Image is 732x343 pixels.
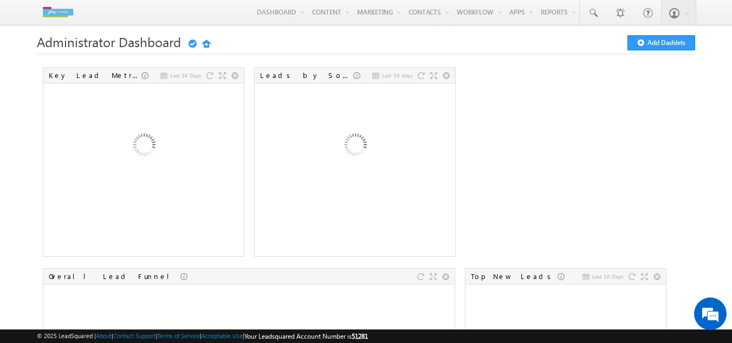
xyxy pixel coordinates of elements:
a: About [96,332,112,339]
span: © 2025 LeadSquared | | | | | [37,331,368,341]
span: 51281 [352,332,368,340]
img: Custom Logo [37,3,79,22]
span: Last 30 Days [170,70,201,80]
div: Top New Leads [471,271,558,281]
span: Last 10 Days [592,271,623,281]
a: Terms of Service [158,332,200,339]
img: Loading... [296,88,413,205]
div: Leads by Sources [260,70,353,80]
a: Contact Support [113,332,156,339]
img: Loading... [85,88,202,205]
span: Last 30 days [382,70,412,80]
div: Overall Lead Funnel [49,271,180,281]
span: Your Leadsquared Account Number is [244,332,368,340]
button: Add Dashlets [627,35,695,50]
span: Administrator Dashboard [37,33,181,50]
a: Acceptable Use [202,332,243,339]
div: Key Lead Metrics [49,70,141,80]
